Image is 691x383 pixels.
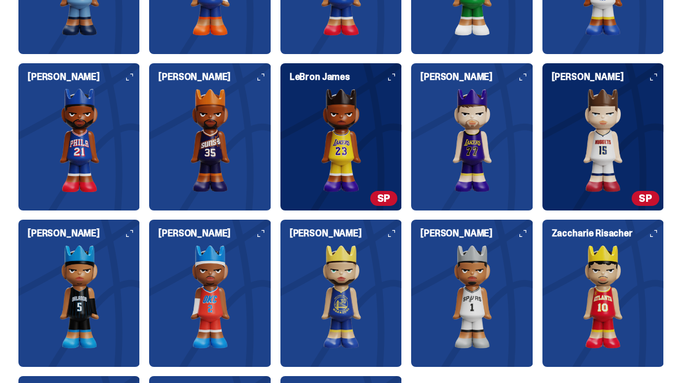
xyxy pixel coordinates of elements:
[290,72,402,82] h6: LeBron James
[18,245,140,348] img: card image
[542,89,664,192] img: card image
[158,72,271,82] h6: [PERSON_NAME]
[280,245,402,348] img: card image
[632,191,659,206] span: SP
[290,229,402,238] h6: [PERSON_NAME]
[149,245,271,348] img: card image
[420,72,533,82] h6: [PERSON_NAME]
[280,89,402,192] img: card image
[149,89,271,192] img: card image
[420,229,533,238] h6: [PERSON_NAME]
[411,245,533,348] img: card image
[411,89,533,192] img: card image
[18,89,140,192] img: card image
[542,245,664,348] img: card image
[552,72,664,82] h6: [PERSON_NAME]
[552,229,664,238] h6: Zaccharie Risacher
[28,72,140,82] h6: [PERSON_NAME]
[158,229,271,238] h6: [PERSON_NAME]
[370,191,398,206] span: SP
[28,229,140,238] h6: [PERSON_NAME]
